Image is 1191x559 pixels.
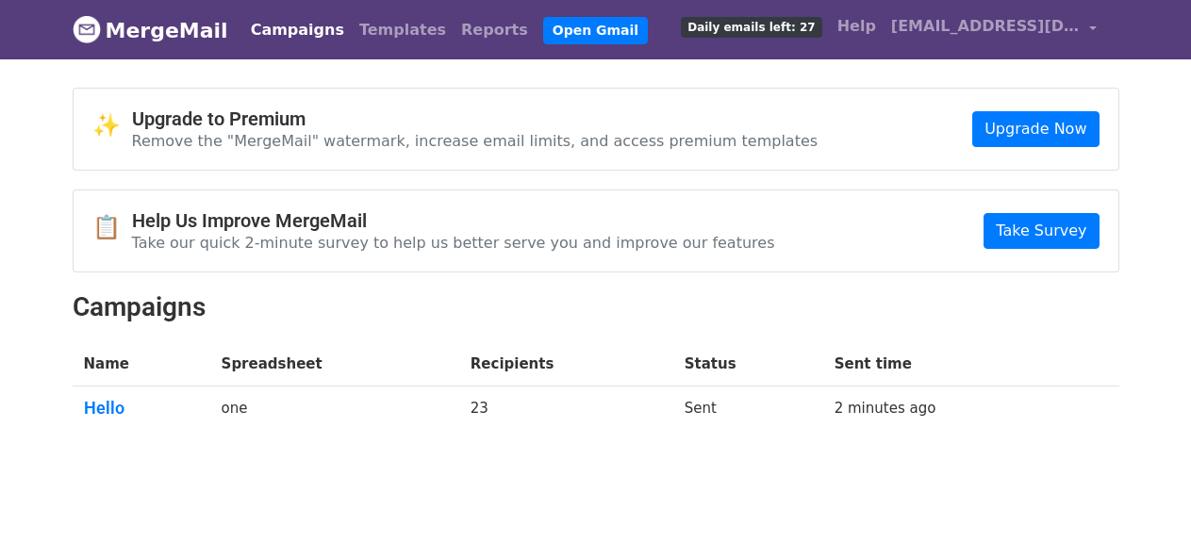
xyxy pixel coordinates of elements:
a: Campaigns [243,11,352,49]
a: 2 minutes ago [835,400,936,417]
th: Recipients [459,342,673,386]
th: Name [73,342,210,386]
a: Upgrade Now [972,111,1099,147]
a: Daily emails left: 27 [673,8,829,45]
span: Daily emails left: 27 [681,17,821,38]
th: Spreadsheet [210,342,459,386]
td: 23 [459,386,673,437]
th: Status [673,342,823,386]
td: Sent [673,386,823,437]
a: Take Survey [984,213,1099,249]
span: 📋 [92,214,132,241]
h2: Campaigns [73,291,1119,323]
span: [EMAIL_ADDRESS][DOMAIN_NAME] [891,15,1080,38]
h4: Upgrade to Premium [132,107,819,130]
a: Hello [84,398,199,419]
a: [EMAIL_ADDRESS][DOMAIN_NAME] [884,8,1104,52]
p: Take our quick 2-minute survey to help us better serve you and improve our features [132,233,775,253]
a: Reports [454,11,536,49]
a: MergeMail [73,10,228,50]
p: Remove the "MergeMail" watermark, increase email limits, and access premium templates [132,131,819,151]
a: Open Gmail [543,17,648,44]
th: Sent time [823,342,1073,386]
td: one [210,386,459,437]
span: ✨ [92,112,132,140]
h4: Help Us Improve MergeMail [132,209,775,232]
a: Help [830,8,884,45]
a: Templates [352,11,454,49]
img: MergeMail logo [73,15,101,43]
